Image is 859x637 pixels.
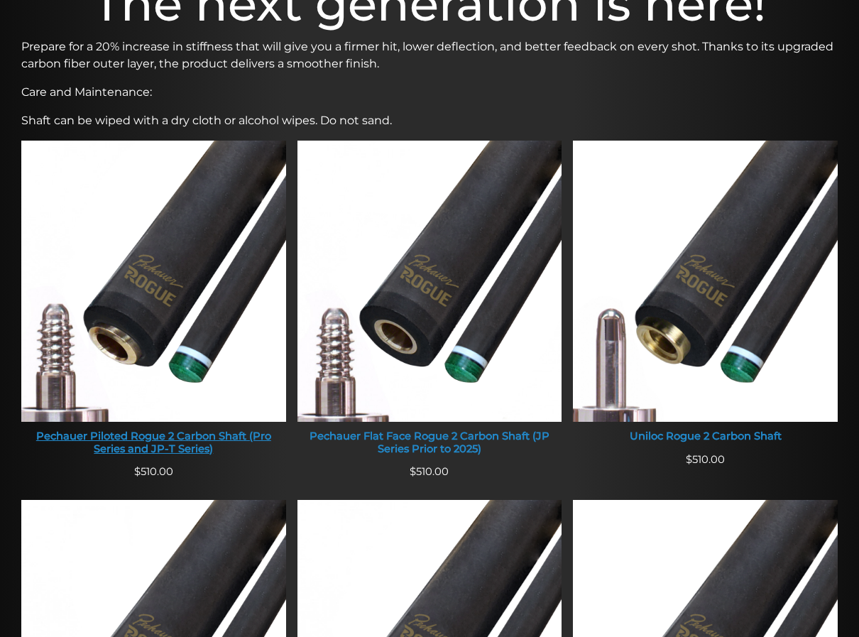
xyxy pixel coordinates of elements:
img: Pechauer Piloted Rogue 2 Carbon Shaft (Pro Series and JP-T Series) [21,141,286,423]
div: Pechauer Piloted Rogue 2 Carbon Shaft (Pro Series and JP-T Series) [21,430,286,455]
p: Prepare for a 20% increase in stiffness that will give you a firmer hit, lower deflection, and be... [21,38,838,72]
span: 510.00 [134,465,173,478]
span: $ [410,465,416,478]
p: Care and Maintenance: [21,84,838,101]
img: Pechauer Flat Face Rogue 2 Carbon Shaft (JP Series Prior to 2025) [297,141,562,423]
p: Shaft can be wiped with a dry cloth or alcohol wipes. Do not sand. [21,112,838,129]
a: Uniloc Rogue 2 Carbon Shaft Uniloc Rogue 2 Carbon Shaft [573,141,838,452]
a: Pechauer Flat Face Rogue 2 Carbon Shaft (JP Series Prior to 2025) Pechauer Flat Face Rogue 2 Carb... [297,141,562,464]
img: Uniloc Rogue 2 Carbon Shaft [573,141,838,423]
div: Pechauer Flat Face Rogue 2 Carbon Shaft (JP Series Prior to 2025) [297,430,562,455]
span: $ [686,453,692,466]
span: 510.00 [410,465,449,478]
span: 510.00 [686,453,725,466]
span: $ [134,465,141,478]
div: Uniloc Rogue 2 Carbon Shaft [573,430,838,443]
a: Pechauer Piloted Rogue 2 Carbon Shaft (Pro Series and JP-T Series) Pechauer Piloted Rogue 2 Carbo... [21,141,286,464]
